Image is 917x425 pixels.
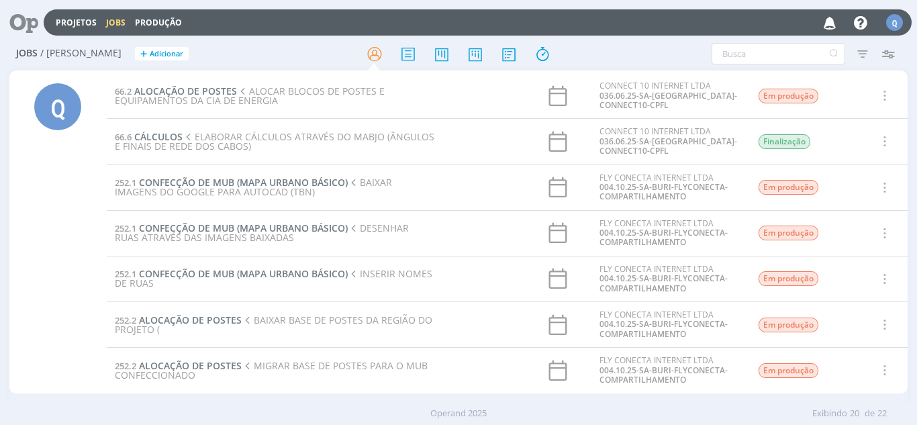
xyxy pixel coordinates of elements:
span: 252.1 [115,177,136,189]
span: / [PERSON_NAME] [40,48,122,59]
a: 66.2ALOCAÇÃO DE POSTES [115,85,237,97]
span: CÁLCULOS [134,130,183,143]
span: Em produção [759,271,818,286]
span: MIGRAR BASE DE POSTES PARA O MUB CONFECCIONADO [115,359,428,381]
a: 004.10.25-SA-BURI-FLYCONECTA-COMPARTILHAMENTO [599,318,728,339]
span: Exibindo [812,407,847,420]
span: ALOCAR BLOCOS DE POSTES E EQUIPAMENTOS DA CIA DE ENERGIA [115,85,385,107]
button: Produção [131,17,186,28]
span: 66.6 [115,131,132,143]
a: 004.10.25-SA-BURI-FLYCONECTA-COMPARTILHAMENTO [599,365,728,385]
span: 252.2 [115,314,136,326]
div: Q [34,83,81,130]
div: FLY CONECTA INTERNET LTDA [599,173,738,202]
a: 036.06.25-SA-[GEOGRAPHIC_DATA]-CONNECT10-CPFL [599,136,737,156]
a: Projetos [56,17,97,28]
span: Jobs [16,48,38,59]
span: 252.2 [115,360,136,372]
button: Q [885,11,904,34]
span: Em produção [759,180,818,195]
a: 252.2ALOCAÇÃO DE POSTES [115,314,242,326]
span: Em produção [759,363,818,378]
span: CONFECÇÃO DE MUB (MAPA URBANO BÁSICO) [139,267,348,280]
span: Em produção [759,318,818,332]
button: Jobs [102,17,130,28]
span: DESENHAR RUAS ATRAVÉS DAS IMAGENS BAIXADAS [115,222,409,244]
a: 004.10.25-SA-BURI-FLYCONECTA-COMPARTILHAMENTO [599,273,728,293]
span: 252.1 [115,222,136,234]
a: 252.1CONFECÇÃO DE MUB (MAPA URBANO BÁSICO) [115,222,348,234]
button: +Adicionar [135,47,189,61]
span: CONFECÇÃO DE MUB (MAPA URBANO BÁSICO) [139,222,348,234]
a: 252.2ALOCAÇÃO DE POSTES [115,359,242,372]
span: CONFECÇÃO DE MUB (MAPA URBANO BÁSICO) [139,176,348,189]
span: INSERIR NOMES DE RUAS [115,267,432,289]
a: Produção [135,17,182,28]
span: BAIXAR BASE DE POSTES DA REGIÃO DO PROJETO ( [115,314,432,336]
span: Finalização [759,134,810,149]
a: Jobs [106,17,126,28]
a: 252.1CONFECÇÃO DE MUB (MAPA URBANO BÁSICO) [115,267,348,280]
div: FLY CONECTA INTERNET LTDA [599,356,738,385]
input: Busca [712,43,845,64]
span: BAIXAR IMAGENS DO GOOGLE PARA AUTOCAD (TBN) [115,176,392,198]
span: 22 [877,407,887,420]
div: FLY CONECTA INTERNET LTDA [599,219,738,248]
span: Em produção [759,89,818,103]
span: ALOCAÇÃO DE POSTES [139,359,242,372]
a: 66.6CÁLCULOS [115,130,183,143]
span: 66.2 [115,85,132,97]
a: 252.1CONFECÇÃO DE MUB (MAPA URBANO BÁSICO) [115,176,348,189]
div: CONNECT 10 INTERNET LTDA [599,81,738,110]
a: 036.06.25-SA-[GEOGRAPHIC_DATA]-CONNECT10-CPFL [599,90,737,111]
a: 004.10.25-SA-BURI-FLYCONECTA-COMPARTILHAMENTO [599,181,728,202]
div: Q [886,14,903,31]
span: ELABORAR CÁLCULOS ATRAVÉS DO MABJO (ÂNGULOS E FINAIS DE REDE DOS CABOS) [115,130,434,152]
span: 20 [850,407,859,420]
span: de [865,407,875,420]
div: FLY CONECTA INTERNET LTDA [599,310,738,339]
span: ALOCAÇÃO DE POSTES [134,85,237,97]
span: 252.1 [115,268,136,280]
div: FLY CONECTA INTERNET LTDA [599,265,738,293]
a: 004.10.25-SA-BURI-FLYCONECTA-COMPARTILHAMENTO [599,227,728,248]
div: CONNECT 10 INTERNET LTDA [599,127,738,156]
span: Em produção [759,226,818,240]
span: ALOCAÇÃO DE POSTES [139,314,242,326]
span: + [140,47,147,61]
button: Projetos [52,17,101,28]
span: Adicionar [150,50,183,58]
